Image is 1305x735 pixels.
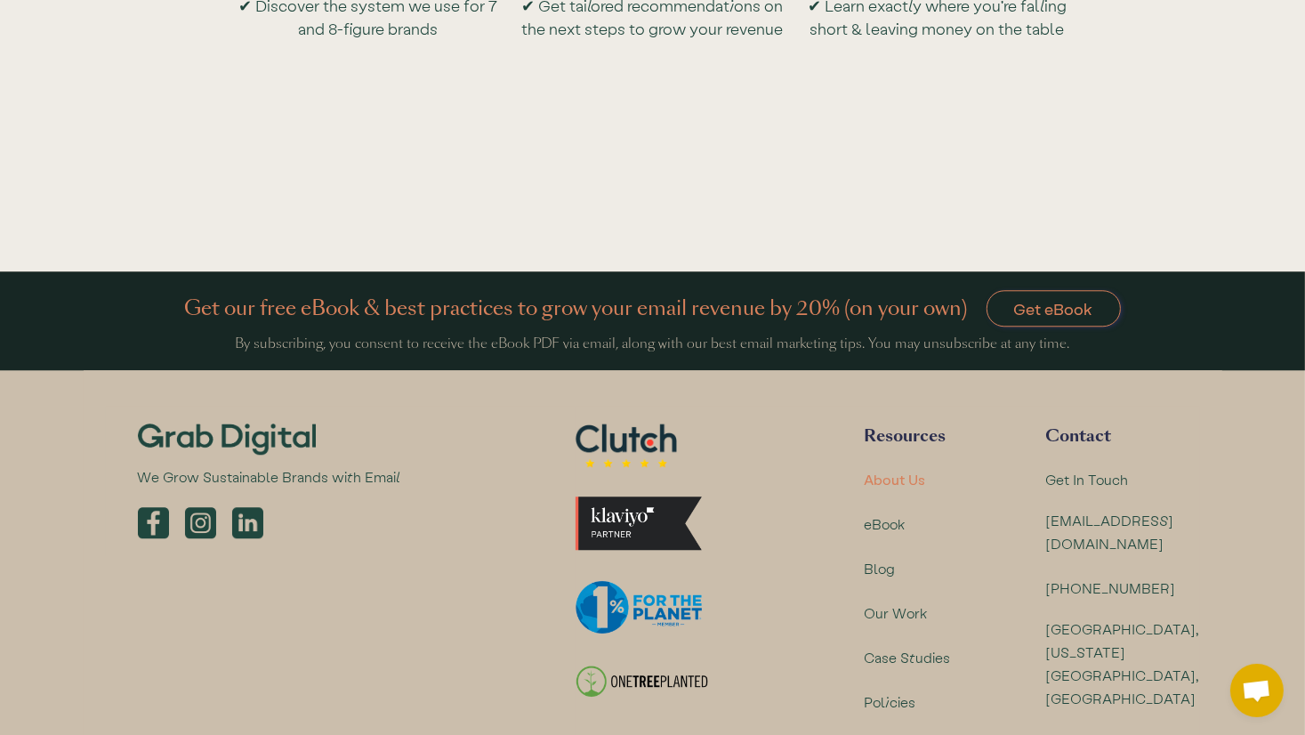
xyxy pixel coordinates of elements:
a: Policies [864,691,915,714]
h4: Get our free eBook & best practices to grow your email revenue by 20% (on your own) [185,293,987,325]
img: Grab Digital email marketing on social channels [138,507,169,538]
a: [EMAIL_ADDRESS][DOMAIN_NAME] [1046,509,1200,555]
img: We plant trees for every unique email send [576,665,707,726]
a: Get eBook [987,290,1121,327]
img: Grab Digital eCommerce email marketing [138,424,316,456]
div: By subscribing, you consent to receive the eBook PDF via email, along with our best email marketi... [91,334,1215,353]
img: Grab Digital email marketing on social channels [185,507,216,538]
a: eBook [864,513,905,536]
p: We Grow Sustainable Brands with Email [138,455,467,490]
a: [PHONE_NUMBER] [1046,577,1176,600]
img: We are rated on Clutch.co [576,424,677,497]
a: Grab Digital email marketing on social channels [138,507,185,538]
img: Grab Digital email marketing on social channels [232,507,263,538]
a: Our Work [864,602,927,625]
a: [GEOGRAPHIC_DATA], [US_STATE][GEOGRAPHIC_DATA], [GEOGRAPHIC_DATA] [1046,618,1200,710]
a: Grab Digital email marketing on social channels [185,507,232,538]
div: Resources [864,424,1001,447]
div: [GEOGRAPHIC_DATA], [US_STATE] [GEOGRAPHIC_DATA], [GEOGRAPHIC_DATA] [1046,618,1200,710]
a: Blog [864,557,895,580]
a: Get In Touch [1046,468,1129,491]
a: Case Studies [864,646,950,669]
img: We are a proud member of 1% for the planet [576,579,704,665]
img: We are a Klaviyo email marketing agency partner [576,497,702,579]
a: Open chat [1230,664,1284,717]
a: About Us [864,468,925,491]
div: Contact [1046,424,1200,447]
a: Grab Digital email marketing on social channels [232,507,279,538]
